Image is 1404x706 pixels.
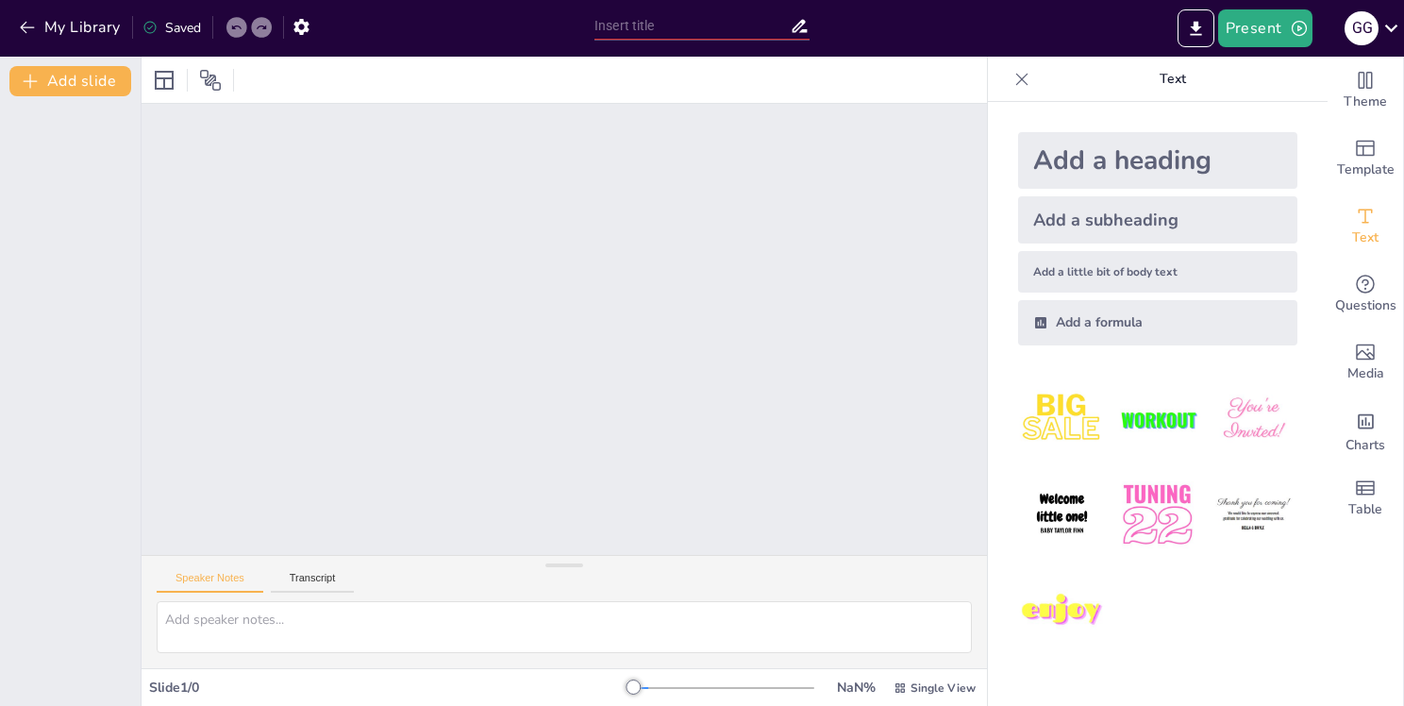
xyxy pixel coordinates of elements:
[149,679,633,697] div: Slide 1 / 0
[157,572,263,593] button: Speaker Notes
[1328,396,1403,464] div: Add charts and graphs
[1335,295,1396,316] span: Questions
[1018,196,1297,244] div: Add a subheading
[1345,9,1379,47] button: G G
[199,69,222,92] span: Position
[1337,160,1395,180] span: Template
[1347,363,1384,384] span: Media
[911,681,976,696] span: Single View
[1345,11,1379,45] div: G G
[1352,227,1379,248] span: Text
[1018,251,1297,293] div: Add a little bit of body text
[1218,9,1312,47] button: Present
[1018,567,1106,655] img: 7.jpeg
[1113,376,1201,463] img: 2.jpeg
[1018,300,1297,345] div: Add a formula
[1328,125,1403,193] div: Add ready made slides
[1328,464,1403,532] div: Add a table
[1018,132,1297,189] div: Add a heading
[142,19,201,37] div: Saved
[1037,57,1309,102] p: Text
[149,65,179,95] div: Layout
[1210,471,1297,559] img: 6.jpeg
[271,572,355,593] button: Transcript
[1328,193,1403,261] div: Add text boxes
[1345,435,1385,456] span: Charts
[1348,499,1382,520] span: Table
[833,679,878,697] div: NaN %
[9,66,131,96] button: Add slide
[1210,376,1297,463] img: 3.jpeg
[594,12,790,40] input: Insert title
[1113,471,1201,559] img: 5.jpeg
[1328,57,1403,125] div: Change the overall theme
[1018,376,1106,463] img: 1.jpeg
[1328,328,1403,396] div: Add images, graphics, shapes or video
[1344,92,1387,112] span: Theme
[1178,9,1214,47] button: Export to PowerPoint
[1328,261,1403,328] div: Get real-time input from your audience
[1018,471,1106,559] img: 4.jpeg
[14,12,128,42] button: My Library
